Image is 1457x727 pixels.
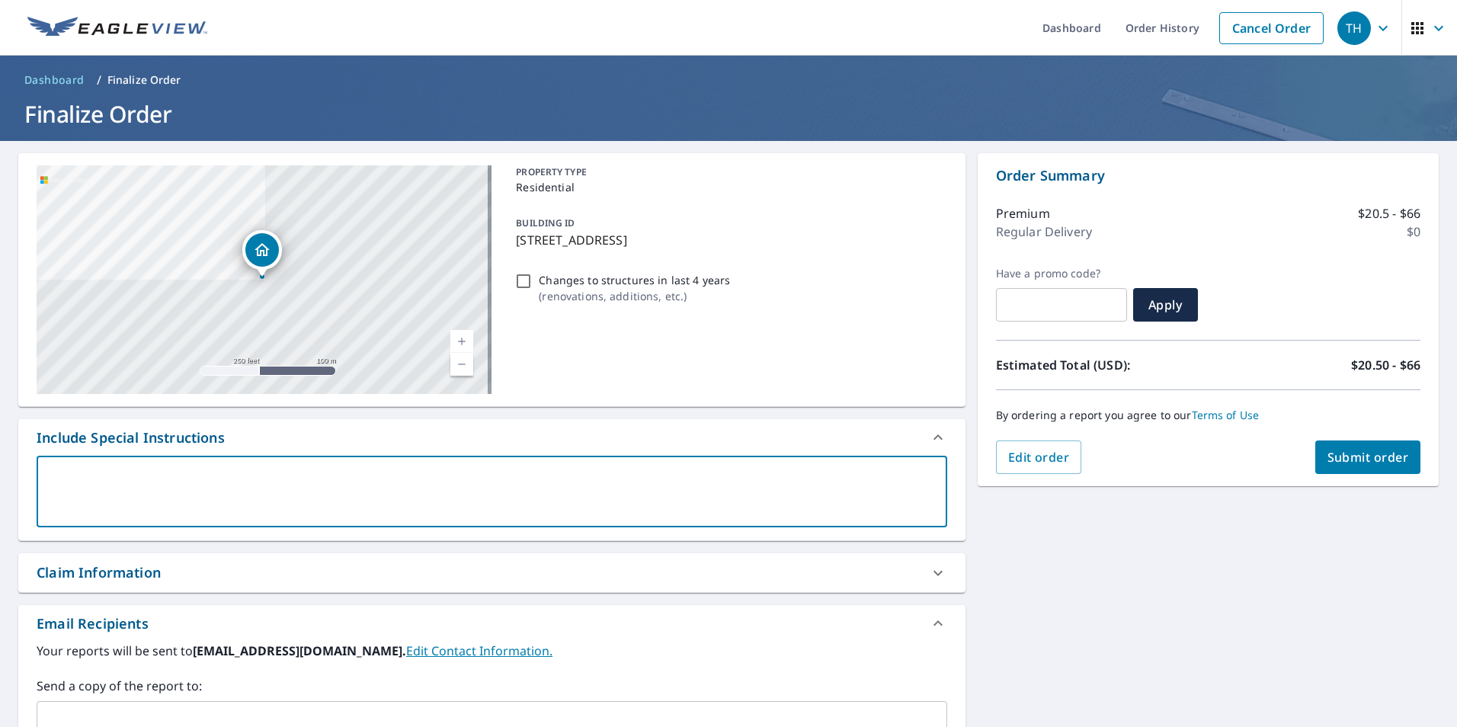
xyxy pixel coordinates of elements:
p: [STREET_ADDRESS] [516,231,940,249]
p: Premium [996,204,1050,223]
label: Your reports will be sent to [37,642,947,660]
span: Apply [1145,296,1186,313]
label: Send a copy of the report to: [37,677,947,695]
li: / [97,71,101,89]
h1: Finalize Order [18,98,1439,130]
label: Have a promo code? [996,267,1127,280]
p: ( renovations, additions, etc. ) [539,288,730,304]
a: Dashboard [18,68,91,92]
b: [EMAIL_ADDRESS][DOMAIN_NAME]. [193,642,406,659]
p: $20.5 - $66 [1358,204,1420,223]
a: Current Level 17, Zoom Out [450,353,473,376]
div: Email Recipients [18,605,965,642]
img: EV Logo [27,17,207,40]
a: Cancel Order [1219,12,1324,44]
div: Include Special Instructions [37,428,225,448]
p: Regular Delivery [996,223,1092,241]
span: Dashboard [24,72,85,88]
a: EditContactInfo [406,642,552,659]
button: Submit order [1315,440,1421,474]
button: Edit order [996,440,1082,474]
div: Include Special Instructions [18,419,965,456]
p: Changes to structures in last 4 years [539,272,730,288]
span: Submit order [1327,449,1409,466]
div: Dropped pin, building 1, Residential property, 1471 Water Edge Dr Charleston, SC 29492 [242,230,282,277]
span: Edit order [1008,449,1070,466]
button: Apply [1133,288,1198,322]
div: Claim Information [37,562,161,583]
a: Terms of Use [1192,408,1260,422]
p: Estimated Total (USD): [996,356,1209,374]
p: PROPERTY TYPE [516,165,940,179]
div: Email Recipients [37,613,149,634]
nav: breadcrumb [18,68,1439,92]
p: Order Summary [996,165,1420,186]
p: By ordering a report you agree to our [996,408,1420,422]
p: $20.50 - $66 [1351,356,1420,374]
p: Finalize Order [107,72,181,88]
p: BUILDING ID [516,216,575,229]
p: $0 [1407,223,1420,241]
div: TH [1337,11,1371,45]
p: Residential [516,179,940,195]
a: Current Level 17, Zoom In [450,330,473,353]
div: Claim Information [18,553,965,592]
